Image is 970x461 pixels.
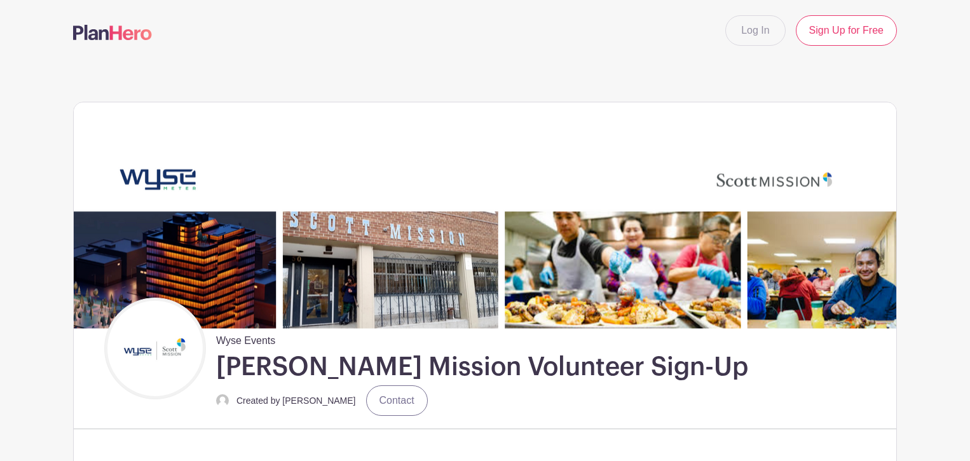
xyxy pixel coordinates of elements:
[216,351,748,383] h1: [PERSON_NAME] Mission Volunteer Sign-Up
[74,102,896,328] img: Untitled%20(2790%20x%20600%20px)%20(6).png
[73,25,152,40] img: logo-507f7623f17ff9eddc593b1ce0a138ce2505c220e1c5a4e2b4648c50719b7d32.svg
[216,394,229,407] img: default-ce2991bfa6775e67f084385cd625a349d9dcbb7a52a09fb2fda1e96e2d18dcdb.png
[107,301,203,396] img: Untitled%20design%20(21).png
[796,15,897,46] a: Sign Up for Free
[725,15,785,46] a: Log In
[236,396,356,406] small: Created by [PERSON_NAME]
[216,328,275,348] span: Wyse Events
[366,385,428,416] a: Contact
